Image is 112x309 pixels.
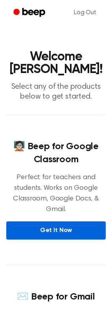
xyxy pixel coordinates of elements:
h4: 🧑🏻‍🏫 Beep for Google Classroom [6,140,106,166]
h1: Welcome [PERSON_NAME]! [6,51,106,76]
a: Get It Now [6,221,106,240]
a: Log Out [66,3,104,22]
p: Perfect for teachers and students. Works on Google Classroom, Google Docs, & Gmail. [6,172,106,215]
h4: ✉️ Beep for Gmail [6,290,106,303]
p: Select any of the products below to get started. [6,82,106,102]
a: Beep [8,5,52,21]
